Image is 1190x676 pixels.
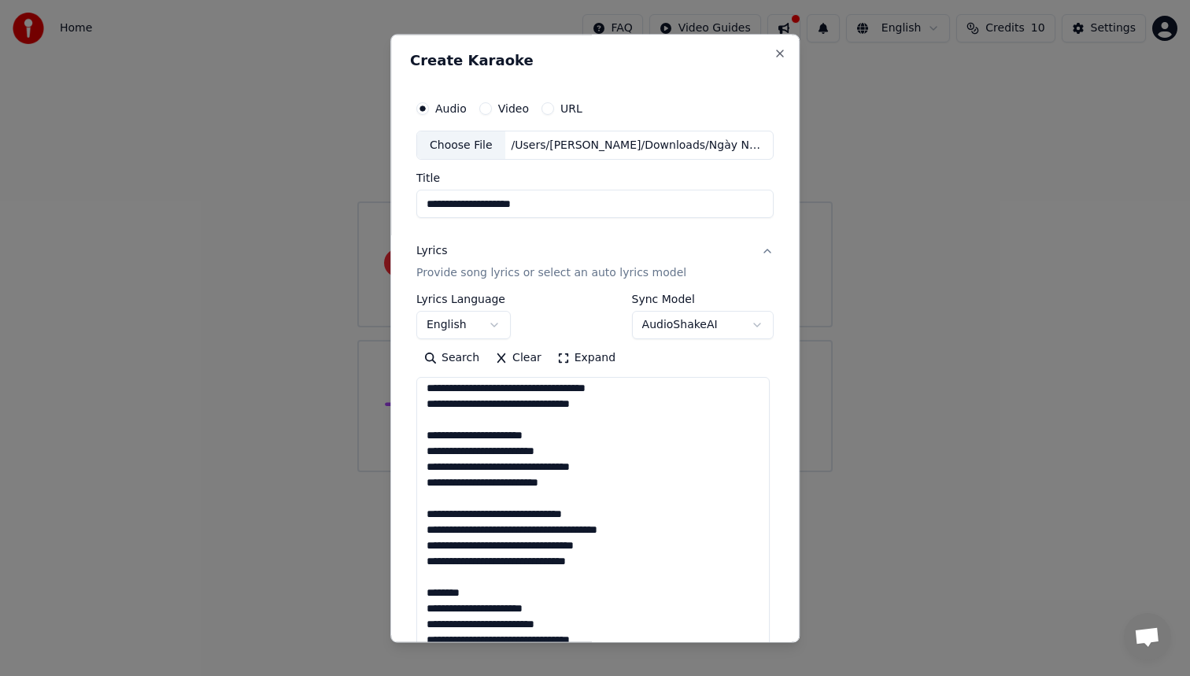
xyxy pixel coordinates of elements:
[416,294,511,305] label: Lyrics Language
[416,266,686,282] p: Provide song lyrics or select an auto lyrics model
[417,131,505,160] div: Choose File
[416,173,774,184] label: Title
[416,244,447,260] div: Lyrics
[560,103,582,114] label: URL
[416,231,774,294] button: LyricsProvide song lyrics or select an auto lyrics model
[498,103,529,114] label: Video
[549,346,623,371] button: Expand
[410,54,780,68] h2: Create Karaoke
[505,138,773,153] div: /Users/[PERSON_NAME]/Downloads/Ngày Nhớ Đêm Mong.mp3
[416,346,487,371] button: Search
[632,294,774,305] label: Sync Model
[435,103,467,114] label: Audio
[487,346,549,371] button: Clear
